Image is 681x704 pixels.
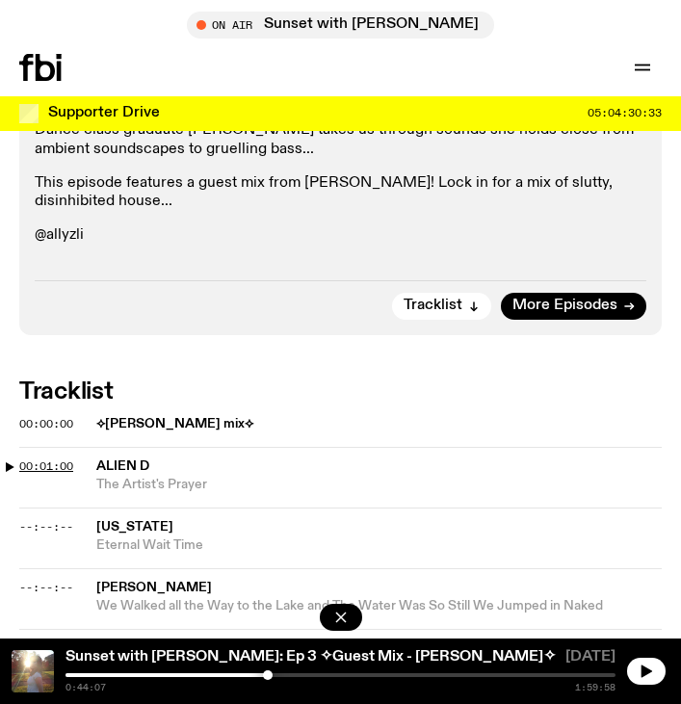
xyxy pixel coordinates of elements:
[96,415,650,433] span: ⟡[PERSON_NAME] mix⟡
[96,520,173,534] span: [US_STATE]
[565,650,616,669] span: [DATE]
[19,461,73,472] button: 00:01:00
[19,580,73,595] span: --:--:--
[19,419,73,430] button: 00:00:00
[48,106,160,120] h3: Supporter Drive
[512,299,617,313] span: More Episodes
[19,519,73,535] span: --:--:--
[501,293,646,320] a: More Episodes
[392,293,491,320] button: Tracklist
[588,108,662,118] span: 05:04:30:33
[35,174,646,211] p: This episode features a guest mix from [PERSON_NAME]! Lock in for a mix of slutty, disinhibited h...
[35,226,646,263] p: @allyzli
[96,581,212,594] span: [PERSON_NAME]
[65,683,106,692] span: 0:44:07
[187,12,494,39] button: On AirSunset with [PERSON_NAME]
[404,299,462,313] span: Tracklist
[96,476,662,494] span: The Artist's Prayer
[35,121,646,158] p: Dance class graduate [PERSON_NAME] takes us through sounds she holds close from ambient soundscap...
[96,459,149,473] span: Alien D
[19,381,662,404] h2: Tracklist
[96,536,662,555] span: Eternal Wait Time
[575,683,616,692] span: 1:59:58
[65,649,556,665] a: Sunset with [PERSON_NAME]: Ep 3 ✧Guest Mix - [PERSON_NAME]✧
[96,597,662,615] span: We Walked all the Way to the Lake and The Water Was So Still We Jumped in Naked
[19,416,73,431] span: 00:00:00
[19,458,73,474] span: 00:01:00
